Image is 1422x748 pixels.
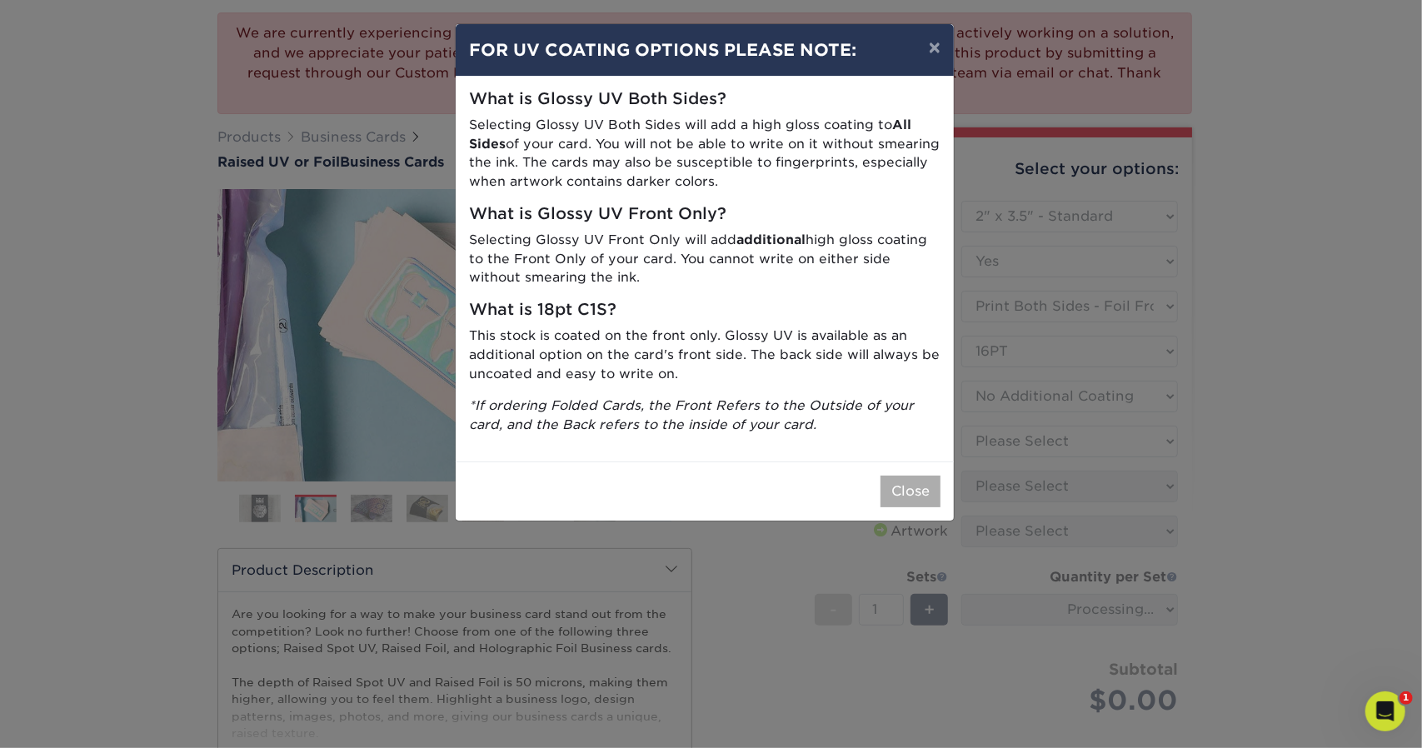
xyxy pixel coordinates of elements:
p: This stock is coated on the front only. Glossy UV is available as an additional option on the car... [469,327,941,383]
h4: FOR UV COATING OPTIONS PLEASE NOTE: [469,37,941,62]
strong: additional [736,232,806,247]
button: Close [881,476,941,507]
span: 1 [1400,691,1413,705]
iframe: Intercom live chat [1365,691,1405,731]
h5: What is Glossy UV Both Sides? [469,90,941,109]
p: Selecting Glossy UV Both Sides will add a high gloss coating to of your card. You will not be abl... [469,116,941,192]
h5: What is Glossy UV Front Only? [469,205,941,224]
h5: What is 18pt C1S? [469,301,941,320]
strong: All Sides [469,117,911,152]
button: × [916,24,954,71]
p: Selecting Glossy UV Front Only will add high gloss coating to the Front Only of your card. You ca... [469,231,941,287]
i: *If ordering Folded Cards, the Front Refers to the Outside of your card, and the Back refers to t... [469,397,914,432]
